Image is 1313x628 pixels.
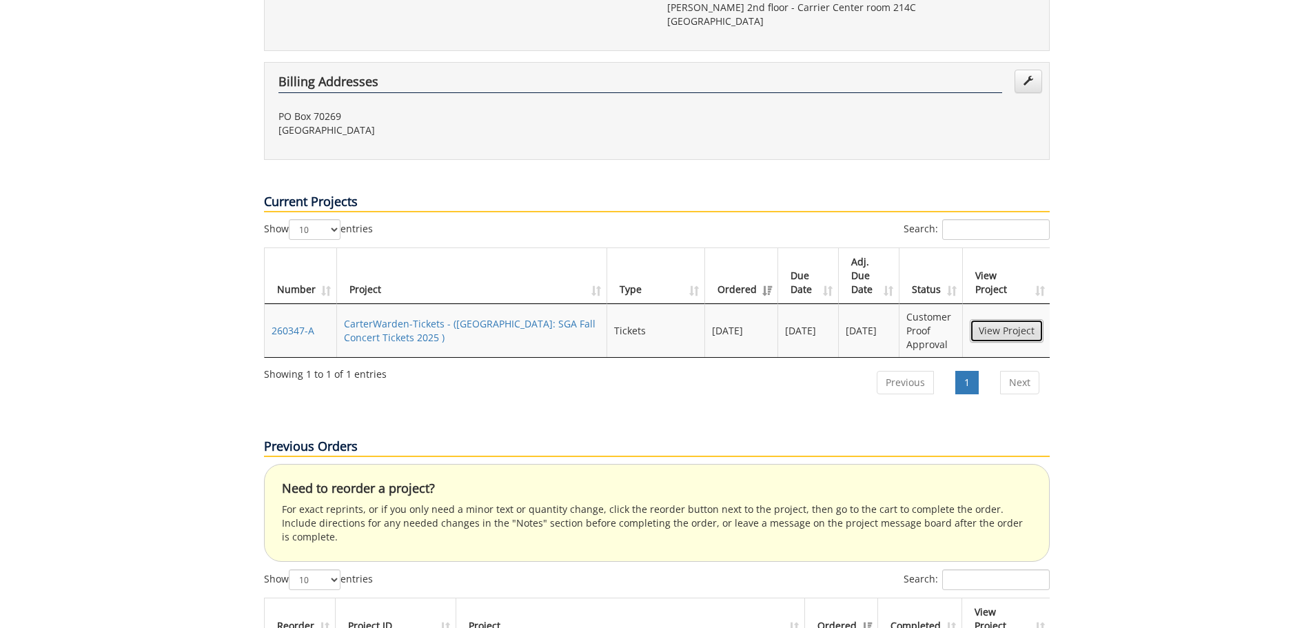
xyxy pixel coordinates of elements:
a: Edit Addresses [1015,70,1042,93]
th: Number: activate to sort column ascending [265,248,337,304]
label: Search: [904,219,1050,240]
th: View Project: activate to sort column ascending [963,248,1050,304]
a: Previous [877,371,934,394]
label: Search: [904,569,1050,590]
input: Search: [942,569,1050,590]
p: [GEOGRAPHIC_DATA] [667,14,1035,28]
a: View Project [970,319,1044,343]
td: [DATE] [705,304,778,357]
a: 260347-A [272,324,314,337]
div: Showing 1 to 1 of 1 entries [264,362,387,381]
td: Tickets [607,304,705,357]
a: CarterWarden-Tickets - ([GEOGRAPHIC_DATA]: SGA Fall Concert Tickets 2025 ) [344,317,596,344]
label: Show entries [264,569,373,590]
p: Previous Orders [264,438,1050,457]
th: Ordered: activate to sort column ascending [705,248,778,304]
th: Type: activate to sort column ascending [607,248,705,304]
th: Project: activate to sort column ascending [337,248,608,304]
select: Showentries [289,219,340,240]
td: Customer Proof Approval [899,304,962,357]
p: PO Box 70269 [278,110,647,123]
th: Adj. Due Date: activate to sort column ascending [839,248,899,304]
label: Show entries [264,219,373,240]
select: Showentries [289,569,340,590]
td: [DATE] [778,304,839,357]
p: For exact reprints, or if you only need a minor text or quantity change, click the reorder button... [282,503,1032,544]
h4: Need to reorder a project? [282,482,1032,496]
p: Current Projects [264,193,1050,212]
input: Search: [942,219,1050,240]
th: Status: activate to sort column ascending [899,248,962,304]
a: Next [1000,371,1039,394]
a: 1 [955,371,979,394]
h4: Billing Addresses [278,75,1002,93]
p: [GEOGRAPHIC_DATA] [278,123,647,137]
td: [DATE] [839,304,899,357]
th: Due Date: activate to sort column ascending [778,248,839,304]
p: [PERSON_NAME] 2nd floor - Carrier Center room 214C [667,1,1035,14]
